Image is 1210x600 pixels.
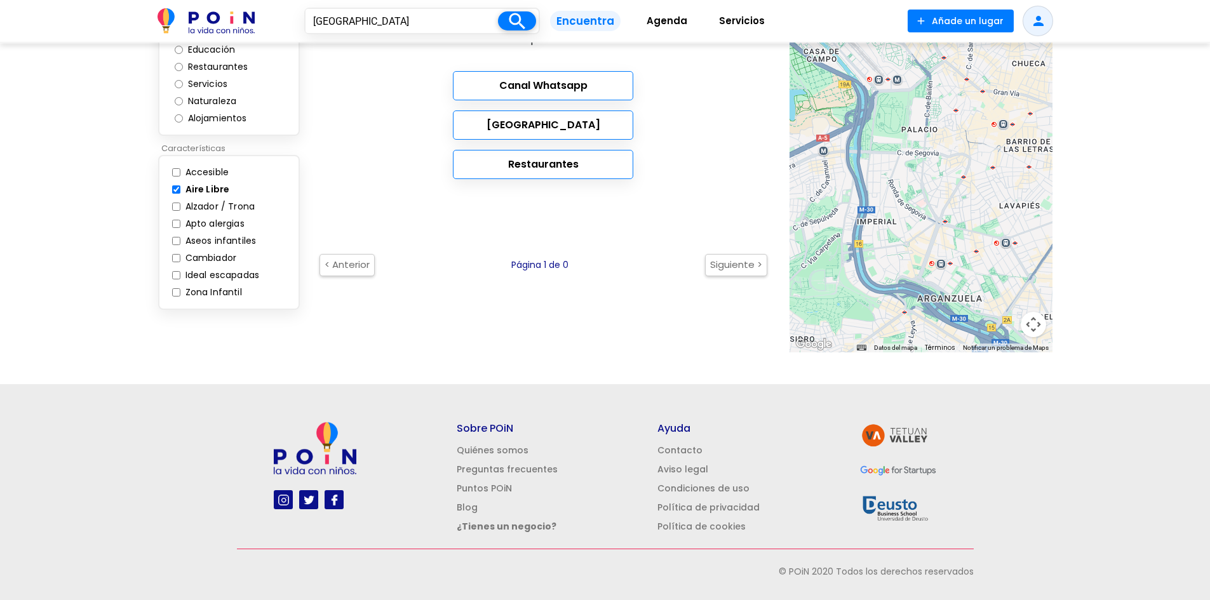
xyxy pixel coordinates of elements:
[908,10,1014,32] button: Añade un lugar
[550,11,621,32] span: Encuentra
[319,254,375,276] button: < Anterior
[857,343,866,352] button: Combinaciones de teclas
[457,463,558,476] a: Preguntas frecuentes
[703,6,781,37] a: Servicios
[705,254,767,276] button: Siguiente >
[158,142,307,155] p: Características
[1021,312,1046,337] button: Controles de visualización del mapa
[306,9,498,33] input: ¿Dónde?
[301,492,317,508] img: twitter
[224,562,974,581] p: © POiN 2020 Todos los derechos reservados
[963,344,1049,351] a: Notificar un problema de Maps
[453,150,633,179] a: Restaurantes
[182,217,245,230] label: Apto alergias
[182,183,230,196] label: Aire Libre
[457,520,556,533] a: ¿Tienes un negocio?
[657,463,708,476] a: Aviso legal
[182,286,242,299] label: Zona Infantil
[185,112,260,125] label: Alojamientos
[457,501,478,514] a: Blog
[713,11,770,31] span: Servicios
[457,482,512,495] a: Puntos POiN
[274,422,356,474] img: poin
[657,444,702,457] a: Contacto
[874,343,917,352] button: Datos del mapa
[182,269,260,282] label: Ideal escapadas
[793,336,835,352] a: Abre esta zona en Google Maps (se abre en una nueva ventana)
[457,444,528,457] a: Quiénes somos
[860,422,930,448] img: tetuan valley
[185,43,248,57] label: Educación
[657,501,760,514] a: Política de privacidad
[793,336,835,352] img: Google
[182,200,255,213] label: Alzador / Trona
[860,493,930,523] img: Deusto
[158,8,255,34] img: POiN
[657,520,746,533] a: Política de cookies
[641,11,693,31] span: Agenda
[631,6,703,37] a: Agenda
[657,422,760,434] h5: Ayuda
[453,110,633,140] a: [GEOGRAPHIC_DATA]
[540,6,631,37] a: Encuentra
[457,422,558,434] h5: Sobre POiN
[511,258,568,272] p: Página 1 de 0
[276,492,292,508] img: instagram
[453,71,633,100] a: Canal Whatsapp
[860,461,936,479] img: GFS
[182,234,257,248] label: Aseos infantiles
[657,482,750,495] a: Condiciones de uso
[185,95,250,108] label: Naturaleza
[185,60,261,74] label: Restaurantes
[506,10,528,32] i: search
[182,251,237,265] label: Cambiador
[326,492,342,508] img: facebook
[925,343,955,352] a: Términos (se abre en una nueva pestaña)
[185,77,241,91] label: Servicios
[182,166,229,179] label: Accesible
